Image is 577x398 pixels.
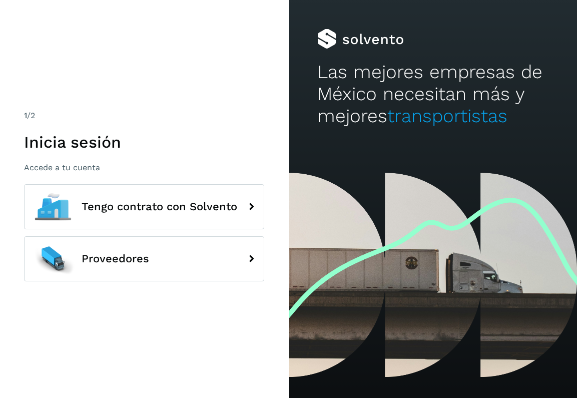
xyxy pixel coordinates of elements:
[317,61,548,128] h2: Las mejores empresas de México necesitan más y mejores
[24,236,264,281] button: Proveedores
[24,133,264,152] h1: Inicia sesión
[24,111,27,120] span: 1
[24,163,264,172] p: Accede a tu cuenta
[82,201,237,213] span: Tengo contrato con Solvento
[387,105,507,127] span: transportistas
[24,110,264,122] div: /2
[24,184,264,229] button: Tengo contrato con Solvento
[82,253,149,265] span: Proveedores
